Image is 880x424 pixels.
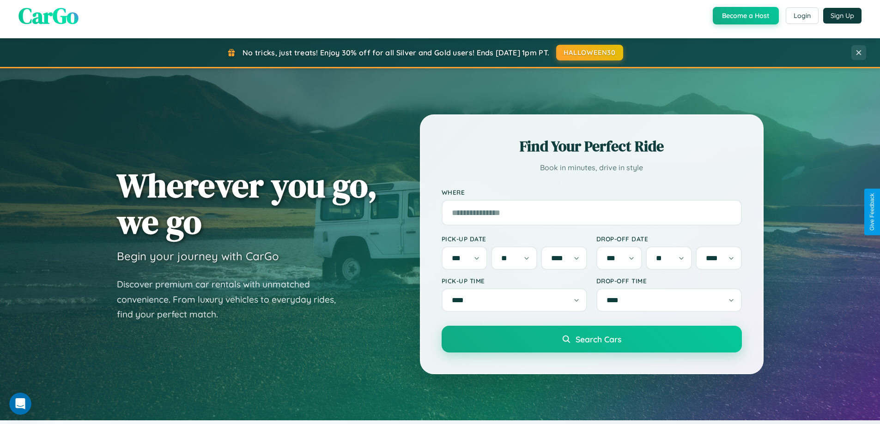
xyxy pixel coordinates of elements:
button: Sign Up [823,8,862,24]
iframe: Intercom live chat [9,393,31,415]
button: Become a Host [713,7,779,24]
label: Drop-off Time [596,277,742,285]
h3: Begin your journey with CarGo [117,249,279,263]
span: CarGo [18,0,79,31]
span: No tricks, just treats! Enjoy 30% off for all Silver and Gold users! Ends [DATE] 1pm PT. [243,48,549,57]
span: Search Cars [576,334,621,344]
button: Login [786,7,819,24]
label: Drop-off Date [596,235,742,243]
button: HALLOWEEN30 [556,45,623,60]
button: Search Cars [442,326,742,352]
label: Pick-up Time [442,277,587,285]
h1: Wherever you go, we go [117,167,377,240]
label: Where [442,188,742,196]
div: Open Intercom Messenger [4,4,172,29]
div: Give Feedback [869,193,875,231]
h2: Find Your Perfect Ride [442,136,742,156]
p: Discover premium car rentals with unmatched convenience. From luxury vehicles to everyday rides, ... [117,277,348,322]
p: Book in minutes, drive in style [442,161,742,174]
label: Pick-up Date [442,235,587,243]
